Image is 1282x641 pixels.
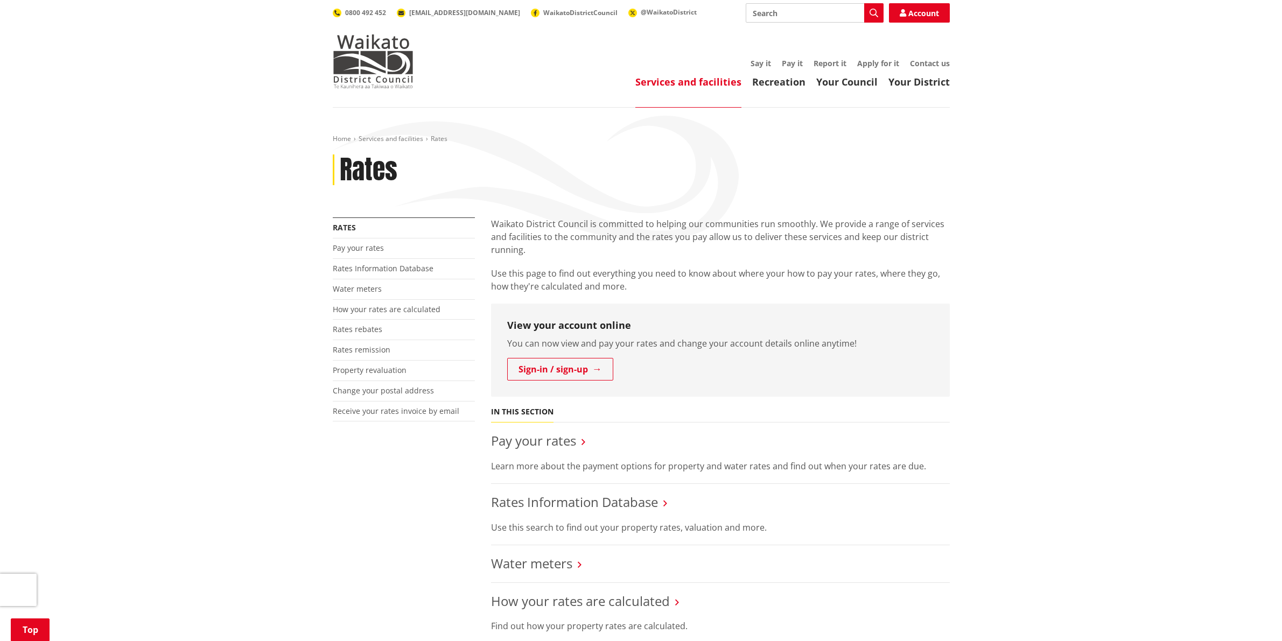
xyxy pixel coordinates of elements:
a: WaikatoDistrictCouncil [531,8,618,17]
h5: In this section [491,407,554,417]
a: Pay your rates [333,243,384,253]
a: [EMAIL_ADDRESS][DOMAIN_NAME] [397,8,520,17]
p: Use this page to find out everything you need to know about where your how to pay your rates, whe... [491,267,950,293]
a: Your District [888,75,950,88]
a: Your Council [816,75,878,88]
a: Home [333,134,351,143]
a: Top [11,618,50,641]
a: Recreation [752,75,805,88]
input: Search input [746,3,884,23]
a: Contact us [910,58,950,68]
a: 0800 492 452 [333,8,386,17]
a: Account [889,3,950,23]
img: Waikato District Council - Te Kaunihera aa Takiwaa o Waikato [333,34,414,88]
a: @WaikatoDistrict [628,8,697,17]
h1: Rates [340,154,397,186]
nav: breadcrumb [333,135,950,144]
a: Services and facilities [635,75,741,88]
a: Change your postal address [333,385,434,396]
a: Rates Information Database [491,493,658,511]
a: Say it [751,58,771,68]
span: @WaikatoDistrict [641,8,697,17]
span: WaikatoDistrictCouncil [543,8,618,17]
span: 0800 492 452 [345,8,386,17]
h3: View your account online [507,320,934,332]
p: Find out how your property rates are calculated. [491,619,950,632]
a: Sign-in / sign-up [507,358,613,381]
a: Report it [814,58,846,68]
a: Rates [333,222,356,233]
a: Rates remission [333,344,390,355]
a: Services and facilities [359,134,423,143]
a: Apply for it [857,58,899,68]
a: Water meters [491,554,572,572]
a: Receive your rates invoice by email [333,406,459,416]
a: How your rates are calculated [333,304,440,314]
p: Waikato District Council is committed to helping our communities run smoothly. We provide a range... [491,217,950,256]
a: Rates rebates [333,324,382,334]
a: Pay your rates [491,432,576,449]
a: Water meters [333,284,382,294]
a: How your rates are calculated [491,592,670,610]
p: Use this search to find out your property rates, valuation and more. [491,521,950,534]
a: Pay it [782,58,803,68]
span: Rates [431,134,447,143]
p: Learn more about the payment options for property and water rates and find out when your rates ar... [491,460,950,473]
a: Property revaluation [333,365,407,375]
span: [EMAIL_ADDRESS][DOMAIN_NAME] [409,8,520,17]
p: You can now view and pay your rates and change your account details online anytime! [507,337,934,350]
a: Rates Information Database [333,263,433,273]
